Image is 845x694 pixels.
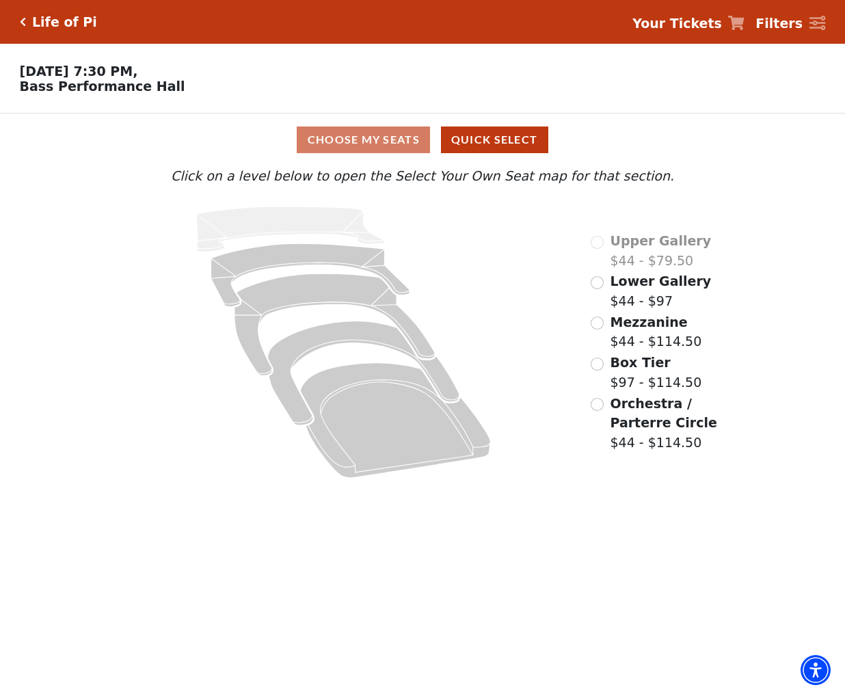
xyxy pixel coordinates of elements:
h5: Life of Pi [32,14,97,30]
span: Lower Gallery [611,273,712,289]
strong: Filters [755,16,803,31]
div: Accessibility Menu [801,655,831,685]
a: Click here to go back to filters [20,17,26,27]
label: $44 - $97 [611,271,712,310]
strong: Your Tickets [632,16,722,31]
a: Your Tickets [632,14,745,34]
a: Filters [755,14,825,34]
label: $97 - $114.50 [611,353,702,392]
span: Mezzanine [611,315,688,330]
path: Orchestra / Parterre Circle - Seats Available: 27 [300,363,491,478]
path: Upper Gallery - Seats Available: 0 [196,206,384,252]
p: Click on a level below to open the Select Your Own Seat map for that section. [116,166,730,186]
button: Quick Select [441,126,548,153]
label: $44 - $114.50 [611,312,702,351]
label: $44 - $79.50 [611,231,712,270]
span: Upper Gallery [611,233,712,248]
span: Box Tier [611,355,671,370]
label: $44 - $114.50 [611,394,730,453]
span: Orchestra / Parterre Circle [611,396,717,431]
